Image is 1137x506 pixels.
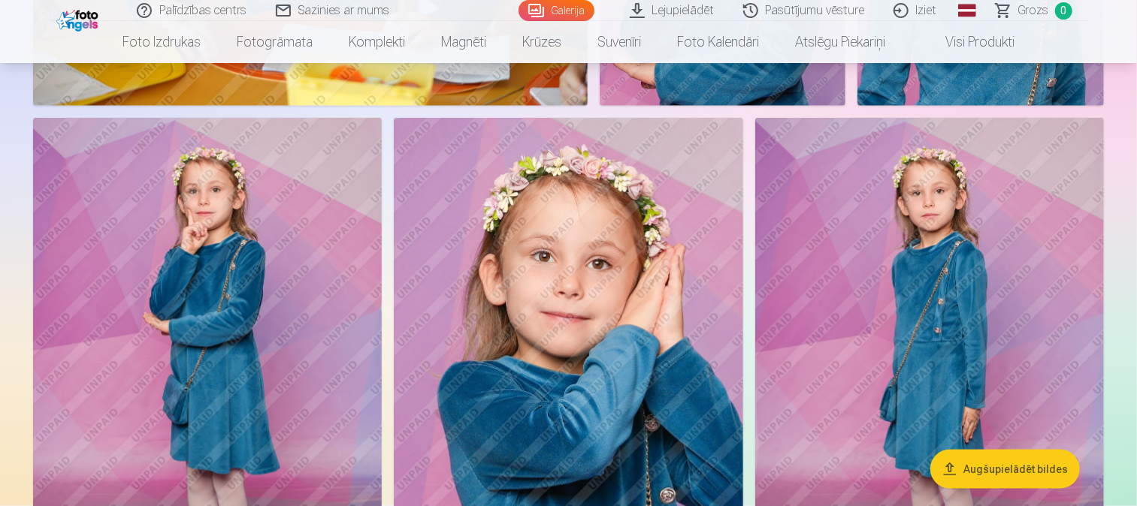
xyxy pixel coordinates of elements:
[659,21,777,63] a: Foto kalendāri
[903,21,1033,63] a: Visi produkti
[331,21,423,63] a: Komplekti
[1055,2,1072,20] span: 0
[777,21,903,63] a: Atslēgu piekariņi
[930,449,1080,488] button: Augšupielādēt bildes
[423,21,504,63] a: Magnēti
[1018,2,1049,20] span: Grozs
[56,6,102,32] img: /fa1
[104,21,219,63] a: Foto izdrukas
[579,21,659,63] a: Suvenīri
[504,21,579,63] a: Krūzes
[219,21,331,63] a: Fotogrāmata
